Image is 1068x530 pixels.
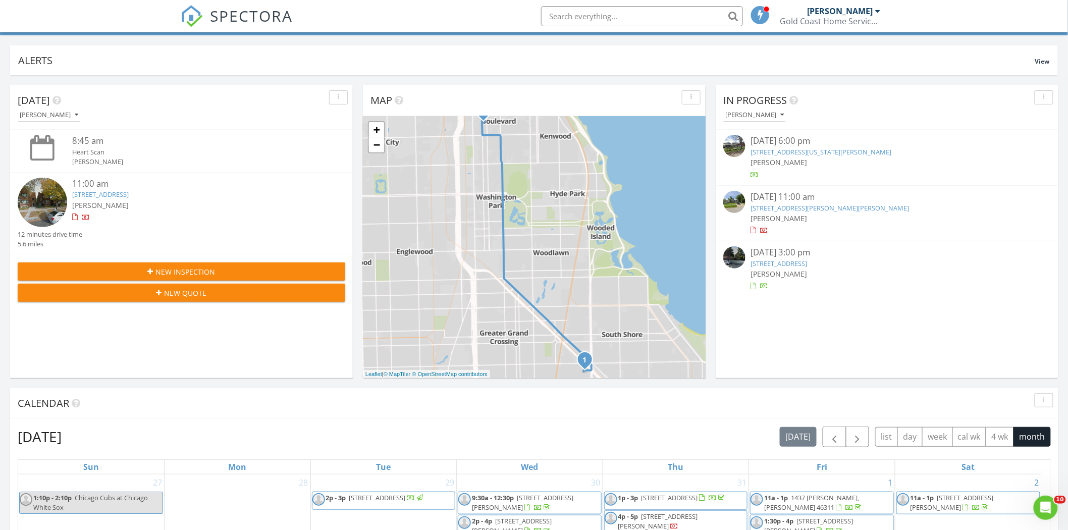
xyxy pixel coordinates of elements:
button: list [875,427,898,447]
div: Alerts [18,54,1035,67]
a: Go to July 27, 2025 [151,474,164,491]
a: © MapTiler [384,371,411,377]
img: The Best Home Inspection Software - Spectora [181,5,203,27]
button: Previous month [823,427,846,447]
div: Heart Scan [72,147,318,157]
div: 8:45 am [72,135,318,147]
div: 11:00 am [72,178,318,190]
a: Leaflet [365,371,382,377]
a: 11a - 1p [STREET_ADDRESS][PERSON_NAME] [896,492,1040,514]
button: day [897,427,923,447]
a: 2p - 3p [STREET_ADDRESS] [312,492,456,510]
a: 9:30a - 12:30p [STREET_ADDRESS][PERSON_NAME] [458,492,602,514]
span: 1:10p - 2:10p [33,493,72,502]
button: cal wk [952,427,987,447]
img: streetview [18,178,67,227]
img: default-user-f0147aede5fd5fa78ca7ade42f37bd4542148d508eef1c3d3ea960f66861d68b.jpg [751,493,763,506]
a: [DATE] 6:00 pm [STREET_ADDRESS][US_STATE][PERSON_NAME] [PERSON_NAME] [723,135,1051,180]
div: [DATE] 3:00 pm [751,246,1024,259]
div: 5.6 miles [18,239,82,249]
a: Go to July 29, 2025 [443,474,456,491]
a: [STREET_ADDRESS][PERSON_NAME][PERSON_NAME] [751,203,909,213]
span: In Progress [723,93,787,107]
span: [PERSON_NAME] [72,200,129,210]
span: 2p - 4p [472,516,492,525]
span: 11a - 1p [911,493,934,502]
span: 10 [1054,496,1066,504]
div: [PERSON_NAME] [72,157,318,167]
a: 11:00 am [STREET_ADDRESS] [PERSON_NAME] 12 minutes drive time 5.6 miles [18,178,345,249]
a: Go to July 30, 2025 [590,474,603,491]
a: 2p - 3p [STREET_ADDRESS] [326,493,425,502]
i: 1 [583,357,587,364]
img: streetview [723,191,745,213]
button: New Inspection [18,262,345,281]
button: [PERSON_NAME] [723,109,786,122]
a: Friday [815,460,829,474]
a: Tuesday [374,460,393,474]
span: [PERSON_NAME] [751,157,807,167]
span: [STREET_ADDRESS][PERSON_NAME] [911,493,994,512]
span: Calendar [18,396,69,410]
div: 4515 S. Michigan Ave , Chicago IL 60653 [484,111,490,117]
a: [DATE] 11:00 am [STREET_ADDRESS][PERSON_NAME][PERSON_NAME] [PERSON_NAME] [723,191,1051,236]
a: [STREET_ADDRESS] [751,259,807,268]
img: default-user-f0147aede5fd5fa78ca7ade42f37bd4542148d508eef1c3d3ea960f66861d68b.jpg [605,493,617,506]
div: | [363,370,490,379]
iframe: Intercom live chat [1034,496,1058,520]
a: Go to July 31, 2025 [735,474,749,491]
a: 1p - 3p [STREET_ADDRESS] [618,493,727,502]
div: 8005 S Blackstone Ave, Chicago, IL 60619 [585,359,591,365]
button: 4 wk [986,427,1014,447]
span: 1p - 3p [618,493,638,502]
a: Sunday [81,460,101,474]
div: Gold Coast Home Services LLC IL#451001259 Indiana # HI02300065 [780,16,881,26]
a: Saturday [959,460,977,474]
img: streetview [723,135,745,157]
span: [STREET_ADDRESS][PERSON_NAME] [472,493,573,512]
span: View [1035,57,1050,66]
span: [STREET_ADDRESS] [349,493,406,502]
a: Thursday [666,460,686,474]
button: [PERSON_NAME] [18,109,80,122]
a: 9:30a - 12:30p [STREET_ADDRESS][PERSON_NAME] [472,493,573,512]
a: 1p - 3p [STREET_ADDRESS] [604,492,748,510]
div: [PERSON_NAME] [808,6,873,16]
span: [PERSON_NAME] [751,269,807,279]
div: 12 minutes drive time [18,230,82,239]
img: streetview [723,246,745,269]
a: Zoom out [369,137,384,152]
span: 11a - 1p [764,493,788,502]
span: SPECTORA [210,5,293,26]
div: [PERSON_NAME] [20,112,78,119]
a: Go to August 2, 2025 [1033,474,1041,491]
a: Monday [226,460,248,474]
button: New Quote [18,284,345,302]
a: 11a - 1p 1437 [PERSON_NAME], [PERSON_NAME] 46311 [764,493,863,512]
span: 4p - 5p [618,512,638,521]
span: 1437 [PERSON_NAME], [PERSON_NAME] 46311 [764,493,859,512]
div: [DATE] 11:00 am [751,191,1024,203]
input: Search everything... [541,6,743,26]
a: [DATE] 3:00 pm [STREET_ADDRESS] [PERSON_NAME] [723,246,1051,291]
span: [STREET_ADDRESS] [642,493,698,502]
a: [STREET_ADDRESS] [72,190,129,199]
a: 11a - 1p 1437 [PERSON_NAME], [PERSON_NAME] 46311 [750,492,894,514]
a: Zoom in [369,122,384,137]
a: [STREET_ADDRESS][US_STATE][PERSON_NAME] [751,147,891,156]
span: [DATE] [18,93,50,107]
span: 2p - 3p [326,493,346,502]
span: New Quote [165,288,207,298]
a: Wednesday [519,460,540,474]
a: © OpenStreetMap contributors [412,371,488,377]
a: 11a - 1p [STREET_ADDRESS][PERSON_NAME] [911,493,994,512]
div: [DATE] 6:00 pm [751,135,1024,147]
a: Go to August 1, 2025 [886,474,895,491]
span: 1:30p - 4p [764,516,793,525]
img: default-user-f0147aede5fd5fa78ca7ade42f37bd4542148d508eef1c3d3ea960f66861d68b.jpg [312,493,325,506]
h2: [DATE] [18,427,62,447]
a: Go to July 28, 2025 [297,474,310,491]
button: Next month [846,427,870,447]
button: month [1013,427,1051,447]
img: default-user-f0147aede5fd5fa78ca7ade42f37bd4542148d508eef1c3d3ea960f66861d68b.jpg [897,493,910,506]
